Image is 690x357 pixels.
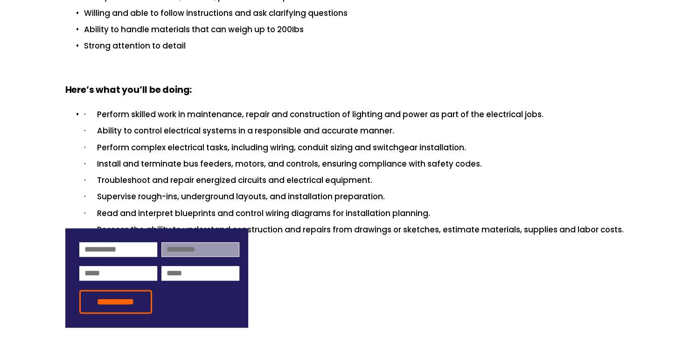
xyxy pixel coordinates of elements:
[84,158,625,170] p: · Install and terminate bus feeders, motors, and controls, ensuring compliance with safety codes.
[84,224,625,236] p: · Possess the ability to understand construction and repairs from drawings or sketches, estimate ...
[84,7,625,20] p: Willing and able to follow instructions and ask clarifying questions
[84,174,625,187] p: · Troubleshoot and repair energized circuits and electrical equipment.
[84,141,625,154] p: · Perform complex electrical tasks, including wiring, conduit sizing and switchgear installation.
[84,108,625,121] p: · Perform skilled work in maintenance, repair and construction of lighting and power as part of t...
[84,40,625,52] p: Strong attention to detail
[84,125,625,137] p: · Ability to control electrical systems in a responsible and accurate manner.
[84,23,625,36] p: Ability to handle materials that can weigh up to 200Ibs
[84,207,625,220] p: · Read and interpret blueprints and control wiring diagrams for installation planning.
[65,83,192,98] strong: Here’s what you’ll be doing:
[84,190,625,203] p: · Supervise rough-ins, underground layouts, and installation preparation.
